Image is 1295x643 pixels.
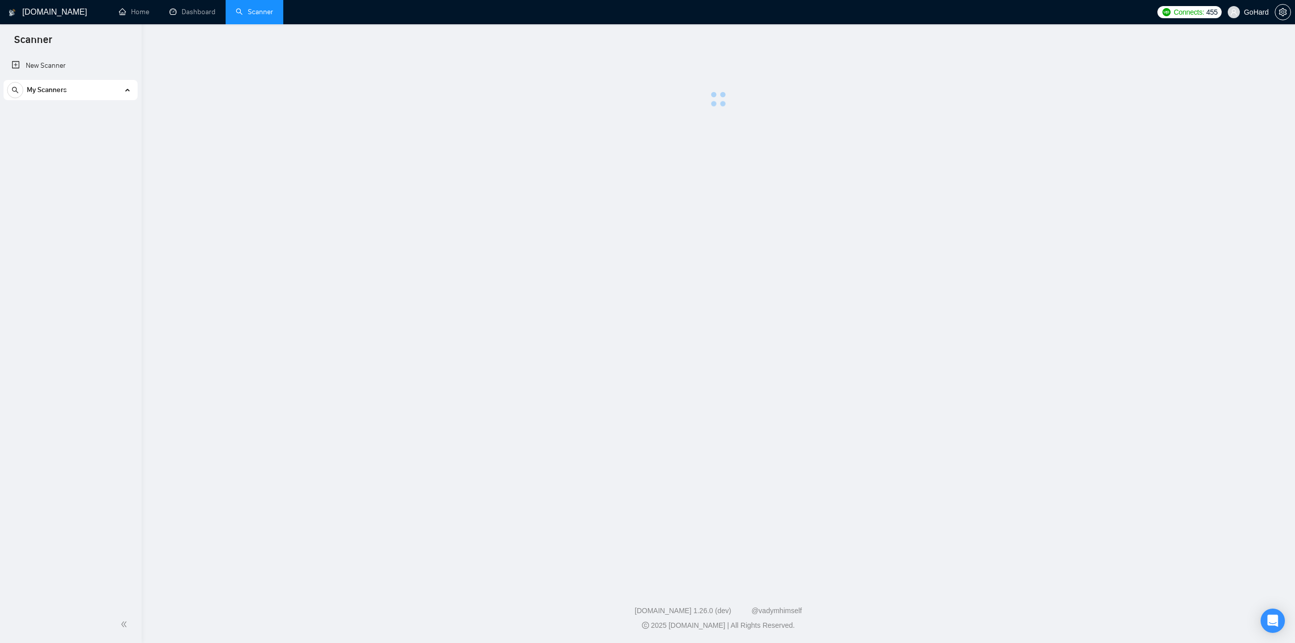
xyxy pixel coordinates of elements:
span: copyright [642,622,649,629]
a: setting [1275,8,1291,16]
span: Connects: [1174,7,1204,18]
a: homeHome [119,8,149,16]
span: search [8,87,23,94]
span: Scanner [6,32,60,54]
li: My Scanners [4,80,138,104]
div: Open Intercom Messenger [1261,609,1285,633]
button: search [7,82,23,98]
button: setting [1275,4,1291,20]
span: 455 [1206,7,1218,18]
a: New Scanner [12,56,129,76]
img: upwork-logo.png [1162,8,1171,16]
a: @vadymhimself [751,607,802,615]
div: 2025 [DOMAIN_NAME] | All Rights Reserved. [150,620,1287,631]
span: My Scanners [27,80,67,100]
li: New Scanner [4,56,138,76]
span: user [1230,9,1237,16]
a: searchScanner [236,8,273,16]
img: logo [9,5,16,21]
a: dashboardDashboard [169,8,215,16]
a: [DOMAIN_NAME] 1.26.0 (dev) [635,607,731,615]
span: double-left [120,619,131,629]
